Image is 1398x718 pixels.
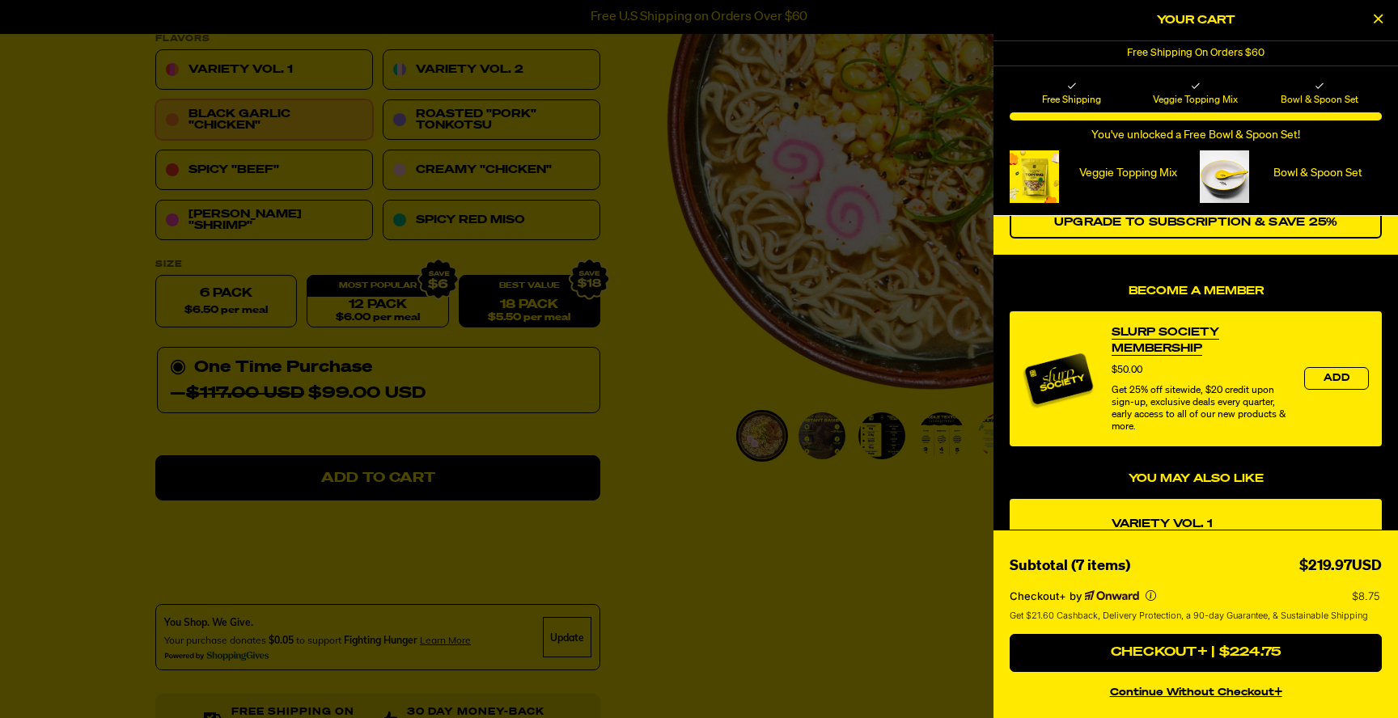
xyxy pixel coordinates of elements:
span: Subtotal (7 items) [1010,559,1130,573]
button: Switch Black Garlic "Chicken" Ramen to a Subscription [1010,206,1382,239]
iframe: Marketing Popup [8,643,175,710]
button: More info [1146,590,1156,601]
div: $219.97USD [1299,555,1382,578]
a: Powered by Onward [1085,590,1139,602]
span: Bowl & Spoon Set [1260,93,1379,106]
a: View Slurp Society Membership [1112,324,1288,357]
span: by [1070,589,1082,602]
h4: You may also like [1010,472,1382,486]
div: product [1010,311,1382,446]
h2: Your Cart [1010,8,1382,32]
span: Get $21.60 Cashback, Delivery Protection, a 90-day Guarantee, & Sustainable Shipping [1010,609,1368,623]
span: Add [1324,374,1349,383]
div: product [1010,499,1382,634]
p: Bowl & Spoon Set [1255,167,1383,180]
span: Veggie Topping Mix [1136,93,1255,106]
img: Membership image [1023,343,1095,416]
div: Get 25% off sitewide, $20 credit upon sign-up, exclusive deals every quarter, early access to all... [1112,385,1288,433]
a: View Variety Vol. 1 [1112,516,1213,532]
button: Add the product, Slurp Society Membership to Cart [1304,367,1369,390]
span: Free Shipping [1012,93,1131,106]
div: You've unlocked a Free Bowl & Spoon Set! [1010,129,1382,142]
button: Close Cart [1366,8,1390,32]
p: Veggie Topping Mix [1065,167,1193,180]
h4: Become a Member [1010,285,1382,298]
p: $8.75 [1352,589,1382,602]
div: 1 of 1 [993,41,1398,65]
span: Upgrade to Subscription & Save 25% [1054,217,1338,228]
section: Checkout+ [1010,578,1382,634]
div: Become a Member [1010,311,1382,459]
span: $50.00 [1112,365,1142,375]
span: Checkout+ [1010,589,1066,602]
button: continue without Checkout+ [1010,678,1382,702]
button: Checkout+ | $224.75 [1010,634,1382,673]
